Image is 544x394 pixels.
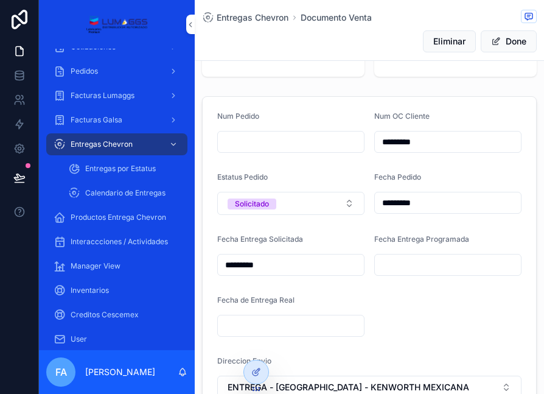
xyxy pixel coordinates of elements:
[423,30,476,52] button: Eliminar
[71,66,98,76] span: Pedidos
[217,234,303,244] span: Fecha Entrega Solicitada
[71,213,166,222] span: Productos Entrega Chevron
[61,182,187,204] a: Calendario de Entregas
[46,328,187,350] a: User
[301,12,372,24] a: Documento Venta
[217,12,288,24] span: Entregas Chevron
[71,261,120,271] span: Manager View
[39,49,195,350] div: scrollable content
[217,356,271,365] span: Direccion Envio
[46,109,187,131] a: Facturas Galsa
[46,255,187,277] a: Manager View
[86,15,147,34] img: App logo
[46,133,187,155] a: Entregas Chevron
[217,172,268,181] span: Estatus Pedido
[71,139,133,149] span: Entregas Chevron
[71,115,122,125] span: Facturas Galsa
[481,30,537,52] button: Done
[46,304,187,326] a: Creditos Cescemex
[71,334,87,344] span: User
[374,172,421,181] span: Fecha Pedido
[433,35,466,47] span: Eliminar
[71,237,168,247] span: Interaccciones / Actividades
[217,111,259,121] span: Num Pedido
[217,192,364,215] button: Select Button
[217,295,295,304] span: Fecha de Entrega Real
[85,366,155,378] p: [PERSON_NAME]
[374,111,430,121] span: Num OC Cliente
[71,310,139,320] span: Creditos Cescemex
[46,280,187,301] a: Inventarios
[46,60,187,82] a: Pedidos
[46,85,187,107] a: Facturas Lumaggs
[374,234,469,244] span: Fecha Entrega Programada
[46,206,187,228] a: Productos Entrega Chevron
[235,199,269,209] div: Solicitado
[85,164,156,174] span: Entregas por Estatus
[228,381,469,393] span: ENTREGA - [GEOGRAPHIC_DATA] - KENWORTH MEXICANA
[46,231,187,253] a: Interaccciones / Actividades
[71,91,134,100] span: Facturas Lumaggs
[55,365,67,379] span: FA
[202,12,288,24] a: Entregas Chevron
[85,188,166,198] span: Calendario de Entregas
[61,158,187,180] a: Entregas por Estatus
[71,286,109,295] span: Inventarios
